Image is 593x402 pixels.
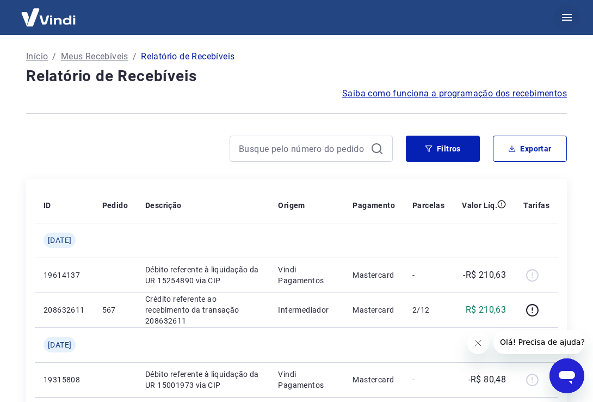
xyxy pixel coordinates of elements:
iframe: Close message [467,332,489,354]
p: / [52,50,56,63]
button: Exportar [493,136,567,162]
p: Origem [278,200,305,211]
p: 567 [102,304,128,315]
p: Mastercard [353,270,395,281]
a: Início [26,50,48,63]
p: Mastercard [353,374,395,385]
iframe: Message from company [493,330,584,354]
p: -R$ 210,63 [463,269,506,282]
img: Vindi [13,1,84,34]
p: R$ 210,63 [466,303,506,316]
p: Tarifas [523,200,549,211]
h4: Relatório de Recebíveis [26,65,567,87]
p: Crédito referente ao recebimento da transação 208632611 [145,294,261,326]
p: 19614137 [44,270,85,281]
p: Mastercard [353,304,395,315]
p: Pagamento [353,200,395,211]
p: 208632611 [44,304,85,315]
p: Intermediador [278,304,335,315]
p: -R$ 80,48 [468,373,506,386]
p: 19315808 [44,374,85,385]
p: - [412,270,444,281]
input: Busque pelo número do pedido [239,141,366,157]
p: / [133,50,137,63]
p: Débito referente à liquidação da UR 15254890 via CIP [145,264,261,286]
iframe: Button to launch messaging window [549,358,584,393]
span: Olá! Precisa de ajuda? [7,8,91,16]
p: Vindi Pagamentos [278,369,335,391]
span: [DATE] [48,339,71,350]
p: 2/12 [412,304,444,315]
p: Vindi Pagamentos [278,264,335,286]
p: - [412,374,444,385]
p: Débito referente à liquidação da UR 15001973 via CIP [145,369,261,391]
p: Parcelas [412,200,444,211]
p: Relatório de Recebíveis [141,50,234,63]
a: Saiba como funciona a programação dos recebimentos [342,87,567,100]
p: Valor Líq. [462,200,497,211]
p: Pedido [102,200,128,211]
p: ID [44,200,51,211]
a: Meus Recebíveis [61,50,128,63]
p: Descrição [145,200,182,211]
span: [DATE] [48,235,71,246]
button: Filtros [406,136,480,162]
